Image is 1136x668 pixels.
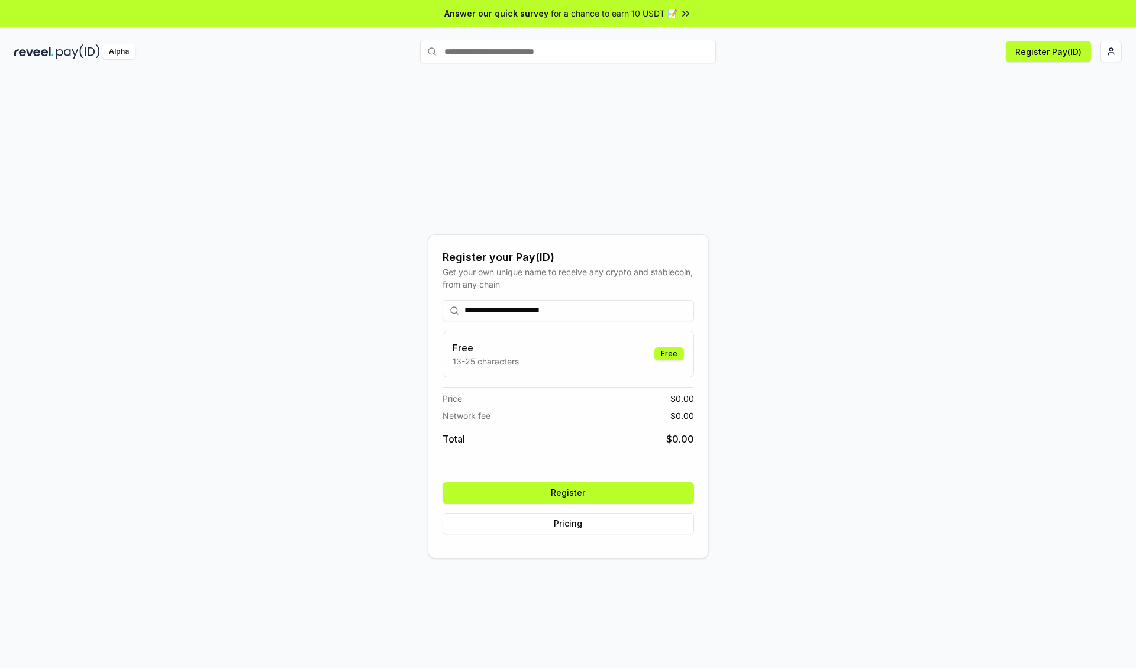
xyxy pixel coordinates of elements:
[443,432,465,446] span: Total
[443,409,490,422] span: Network fee
[56,44,100,59] img: pay_id
[453,341,519,355] h3: Free
[670,409,694,422] span: $ 0.00
[443,392,462,405] span: Price
[443,266,694,291] div: Get your own unique name to receive any crypto and stablecoin, from any chain
[444,7,548,20] span: Answer our quick survey
[102,44,135,59] div: Alpha
[551,7,677,20] span: for a chance to earn 10 USDT 📝
[1006,41,1091,62] button: Register Pay(ID)
[670,392,694,405] span: $ 0.00
[453,355,519,367] p: 13-25 characters
[14,44,54,59] img: reveel_dark
[443,249,694,266] div: Register your Pay(ID)
[654,347,684,360] div: Free
[443,513,694,534] button: Pricing
[666,432,694,446] span: $ 0.00
[443,482,694,504] button: Register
